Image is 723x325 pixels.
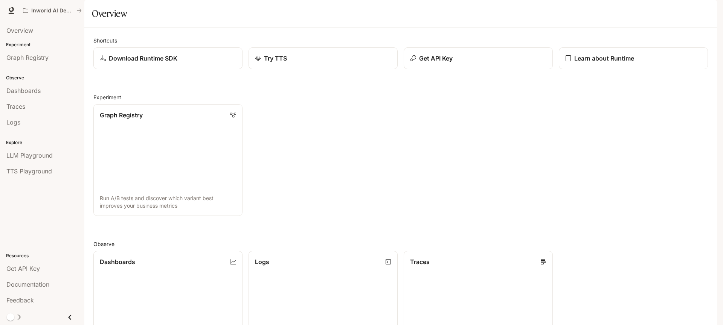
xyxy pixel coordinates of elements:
h2: Shortcuts [93,36,708,44]
a: Try TTS [249,47,398,69]
p: Dashboards [100,257,135,266]
a: Learn about Runtime [559,47,708,69]
button: Get API Key [404,47,553,69]
h2: Observe [93,240,708,248]
a: Download Runtime SDK [93,47,243,69]
p: Inworld AI Demos [31,8,73,14]
p: Download Runtime SDK [109,54,177,63]
h1: Overview [92,6,127,21]
p: Get API Key [419,54,453,63]
p: Traces [410,257,430,266]
p: Run A/B tests and discover which variant best improves your business metrics [100,194,236,210]
p: Try TTS [264,54,287,63]
p: Learn about Runtime [574,54,634,63]
p: Logs [255,257,269,266]
p: Graph Registry [100,111,143,120]
h2: Experiment [93,93,708,101]
button: All workspaces [20,3,85,18]
a: Graph RegistryRun A/B tests and discover which variant best improves your business metrics [93,104,243,216]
